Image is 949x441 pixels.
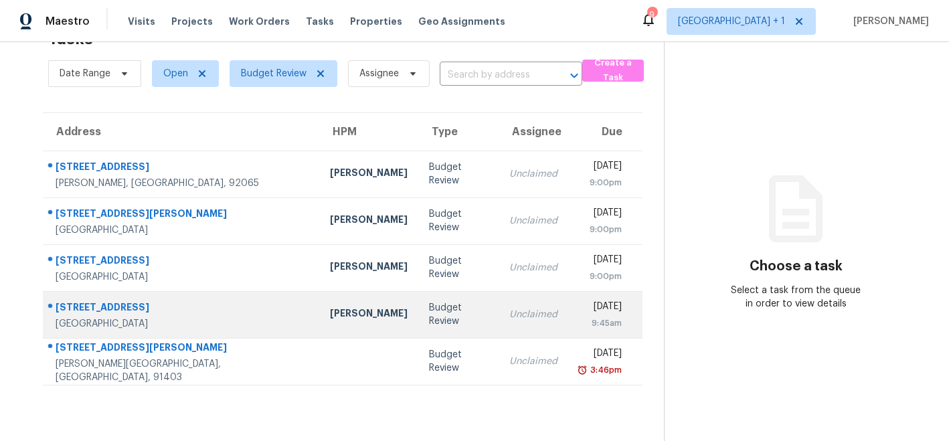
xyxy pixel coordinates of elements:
div: [DATE] [579,253,622,270]
div: [PERSON_NAME] [330,166,408,183]
div: 9:45am [579,317,622,330]
th: HPM [319,113,418,151]
span: Projects [171,15,213,28]
span: Visits [128,15,155,28]
div: [GEOGRAPHIC_DATA] [56,224,309,237]
div: [GEOGRAPHIC_DATA] [56,270,309,284]
th: Due [568,113,642,151]
div: Unclaimed [509,308,557,321]
span: Open [163,67,188,80]
div: [PERSON_NAME] [330,306,408,323]
div: Budget Review [429,161,488,187]
span: Maestro [46,15,90,28]
div: [DATE] [579,206,622,223]
span: Create a Task [589,56,637,86]
div: [PERSON_NAME] [330,260,408,276]
div: Budget Review [429,348,488,375]
span: Assignee [359,67,399,80]
div: Select a task from the queue in order to view details [730,284,862,311]
div: [DATE] [579,347,622,363]
span: Properties [350,15,402,28]
th: Type [418,113,499,151]
div: 9:00pm [579,270,622,283]
input: Search by address [440,65,545,86]
div: [STREET_ADDRESS] [56,254,309,270]
button: Create a Task [582,60,644,82]
div: Budget Review [429,254,488,281]
div: [STREET_ADDRESS] [56,300,309,317]
div: 9:00pm [579,223,622,236]
div: [PERSON_NAME] [330,213,408,230]
img: Overdue Alarm Icon [577,363,588,377]
div: 9:00pm [579,176,622,189]
div: Budget Review [429,301,488,328]
div: [STREET_ADDRESS] [56,160,309,177]
div: Unclaimed [509,167,557,181]
div: Unclaimed [509,214,557,228]
span: [GEOGRAPHIC_DATA] + 1 [678,15,785,28]
div: Unclaimed [509,261,557,274]
div: [PERSON_NAME][GEOGRAPHIC_DATA], [GEOGRAPHIC_DATA], 91403 [56,357,309,384]
div: 9 [647,8,657,21]
div: [STREET_ADDRESS][PERSON_NAME] [56,207,309,224]
span: Work Orders [229,15,290,28]
span: Tasks [306,17,334,26]
h3: Choose a task [750,260,843,273]
div: [GEOGRAPHIC_DATA] [56,317,309,331]
span: Budget Review [241,67,307,80]
th: Assignee [499,113,568,151]
div: [DATE] [579,159,622,176]
div: Unclaimed [509,355,557,368]
span: [PERSON_NAME] [848,15,929,28]
span: Date Range [60,67,110,80]
div: [DATE] [579,300,622,317]
div: 3:46pm [588,363,622,377]
th: Address [43,113,319,151]
span: Geo Assignments [418,15,505,28]
h2: Tasks [48,32,93,46]
div: [STREET_ADDRESS][PERSON_NAME] [56,341,309,357]
button: Open [565,66,584,85]
div: Budget Review [429,207,488,234]
div: [PERSON_NAME], [GEOGRAPHIC_DATA], 92065 [56,177,309,190]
